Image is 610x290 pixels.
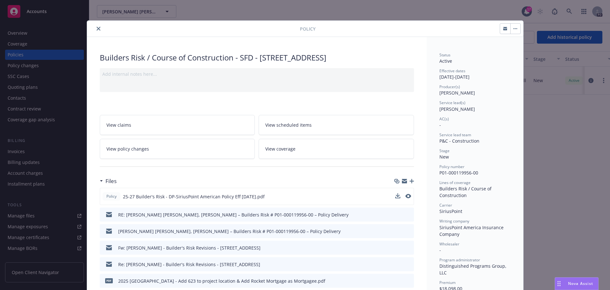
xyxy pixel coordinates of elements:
[439,180,471,185] span: Lines of coverage
[106,122,131,128] span: View claims
[439,106,475,112] span: [PERSON_NAME]
[406,261,411,268] button: preview file
[555,277,599,290] button: Nova Assist
[123,193,265,200] span: 25-27 Builder's Risk - DP-SiriusPoint American Policy Eff [DATE].pdf
[439,148,450,153] span: Stage
[405,193,411,200] button: preview file
[439,84,460,89] span: Producer(s)
[396,261,401,268] button: download file
[396,244,401,251] button: download file
[300,25,315,32] span: Policy
[396,228,401,235] button: download file
[265,122,312,128] span: View scheduled items
[406,228,411,235] button: preview file
[439,138,479,144] span: P&C - Construction
[439,154,449,160] span: New
[95,25,102,32] button: close
[395,193,400,200] button: download file
[439,68,465,74] span: Effective dates
[439,170,478,176] span: P01-000119956-00
[395,193,400,198] button: download file
[439,218,469,224] span: Writing company
[439,58,452,64] span: Active
[105,194,118,199] span: Policy
[439,257,480,263] span: Program administrator
[396,278,401,284] button: download file
[259,115,414,135] a: View scheduled items
[118,261,260,268] div: Re: [PERSON_NAME] - Builder's Risk Revisions - [STREET_ADDRESS]
[102,71,411,77] div: Add internal notes here...
[105,278,113,283] span: pdf
[568,281,593,286] span: Nova Assist
[439,224,505,237] span: SiriusPoint America Insurance Company
[100,52,414,63] div: Builders Risk / Course of Construction - SFD - [STREET_ADDRESS]
[439,241,459,247] span: Wholesaler
[100,177,117,185] div: Files
[439,52,451,58] span: Status
[439,90,475,96] span: [PERSON_NAME]
[439,132,471,138] span: Service lead team
[439,100,465,105] span: Service lead(s)
[439,164,464,169] span: Policy number
[439,208,462,214] span: SiriusPoint
[105,177,117,185] h3: Files
[118,228,341,235] div: [PERSON_NAME] [PERSON_NAME], [PERSON_NAME] – Builders Risk # P01-000119956-00 – Policy Delivery
[259,139,414,159] a: View coverage
[406,244,411,251] button: preview file
[439,116,449,122] span: AC(s)
[439,122,441,128] span: -
[406,211,411,218] button: preview file
[555,278,563,290] div: Drag to move
[439,186,493,198] span: Builders Risk / Course of Construction
[118,244,261,251] div: Fw: [PERSON_NAME] - Builder's Risk Revisions - [STREET_ADDRESS]
[439,202,452,208] span: Carrier
[118,278,325,284] div: 2025 [GEOGRAPHIC_DATA] - Add 623 to project location & Add Rocket Mortgage as Mortgagee.pdf
[439,263,508,276] span: Distinguished Programs Group, LLC
[265,145,295,152] span: View coverage
[100,139,255,159] a: View policy changes
[439,68,511,80] div: [DATE] - [DATE]
[439,280,456,285] span: Premium
[396,211,401,218] button: download file
[439,247,441,253] span: -
[405,194,411,198] button: preview file
[118,211,349,218] div: RE: [PERSON_NAME] [PERSON_NAME], [PERSON_NAME] – Builders Risk # P01-000119956-00 – Policy Delivery
[406,278,411,284] button: preview file
[106,145,149,152] span: View policy changes
[100,115,255,135] a: View claims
